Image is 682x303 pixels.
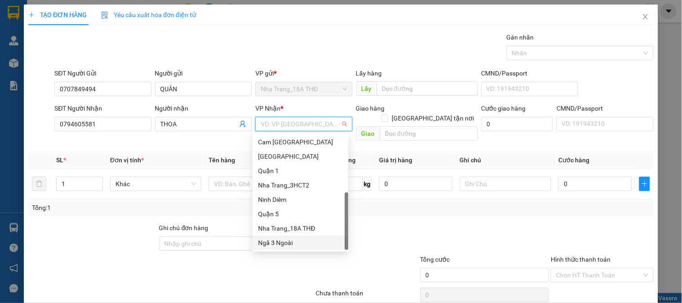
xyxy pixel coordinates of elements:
div: Cam [GEOGRAPHIC_DATA] [258,137,343,147]
label: Cước giao hàng [481,105,526,112]
div: CMND/Passport [481,68,578,78]
div: Ngã 3 Ngoài [253,236,348,250]
span: [GEOGRAPHIC_DATA] tận nơi [388,113,478,123]
input: Dọc đường [377,81,478,96]
input: Dọc đường [380,126,478,141]
span: Giao hàng [356,105,385,112]
span: VP Nhận [255,105,281,112]
span: Lấy [356,81,377,96]
img: icon [101,12,108,19]
span: kg [363,177,372,191]
div: Người gửi [155,68,252,78]
span: Lấy hàng [356,70,382,77]
div: Nha Trang_3HCT2 [258,180,343,190]
div: Quận 1 [253,164,348,178]
input: Cước giao hàng [481,117,553,131]
div: [GEOGRAPHIC_DATA] [258,151,343,161]
label: Ghi chú đơn hàng [159,224,209,232]
input: 0 [379,177,453,191]
span: Yêu cầu xuất hóa đơn điện tử [101,11,196,18]
span: plus [640,180,650,187]
th: Ghi chú [456,151,555,169]
div: Văn phòng không hợp lệ [255,132,352,143]
span: Đơn vị tính [110,156,144,164]
div: Quận 5 [258,209,343,219]
span: user-add [239,120,246,128]
div: CMND/Passport [557,103,653,113]
label: Gán nhãn [507,34,534,41]
div: Nha Trang_18A THĐ [258,223,343,233]
span: Giá trị hàng [379,156,412,164]
button: plus [639,177,650,191]
input: Ghi chú đơn hàng [159,236,288,251]
span: Nha Trang_18A THĐ [261,82,347,96]
div: Quận 1 [258,166,343,176]
span: Giao [356,126,380,141]
div: VP gửi [255,68,352,78]
div: Ninh Hòa [253,149,348,164]
div: Ninh Diêm [253,192,348,207]
span: Khác [116,177,196,191]
button: Close [633,4,658,30]
span: TẠO ĐƠN HÀNG [28,11,87,18]
div: Nha Trang_18A THĐ [253,221,348,236]
span: Tổng cước [420,256,450,263]
div: SĐT Người Gửi [54,68,151,78]
label: Hình thức thanh toán [551,256,611,263]
div: Người nhận [155,103,252,113]
input: Ghi Chú [460,177,551,191]
div: Tổng: 1 [32,203,264,213]
span: Cước hàng [558,156,589,164]
span: SL [56,156,63,164]
div: SĐT Người Nhận [54,103,151,113]
div: Quận 5 [253,207,348,221]
div: Cam Thành Bắc [253,135,348,149]
div: Ninh Diêm [258,195,343,205]
span: close [642,13,649,20]
button: delete [32,177,46,191]
input: VD: Bàn, Ghế [209,177,300,191]
span: Tên hàng [209,156,235,164]
div: Ngã 3 Ngoài [258,238,343,248]
span: plus [28,12,35,18]
div: Nha Trang_3HCT2 [253,178,348,192]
